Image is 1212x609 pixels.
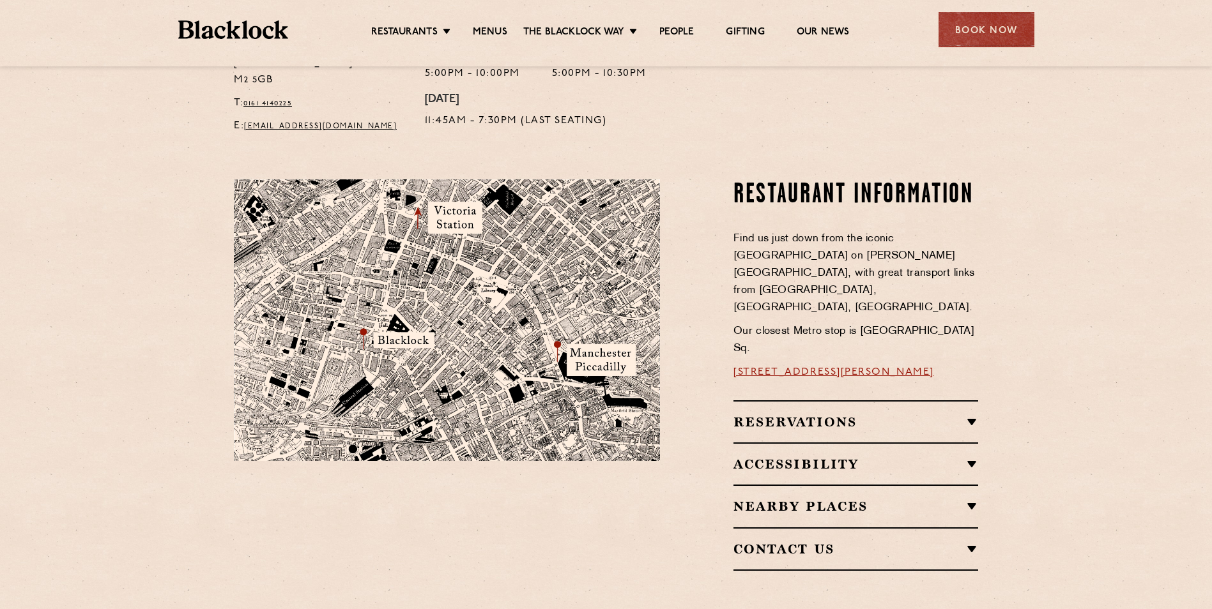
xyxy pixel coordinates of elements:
[733,367,934,377] a: [STREET_ADDRESS][PERSON_NAME]
[523,451,702,571] img: svg%3E
[234,95,406,112] p: T:
[733,234,975,313] span: Find us just down from the iconic [GEOGRAPHIC_DATA] on [PERSON_NAME][GEOGRAPHIC_DATA], with great...
[939,12,1034,47] div: Book Now
[733,326,974,354] span: Our closest Metro stop is [GEOGRAPHIC_DATA] Sq.
[473,26,507,40] a: Menus
[659,26,694,40] a: People
[733,414,978,430] h2: Reservations
[243,100,292,107] a: 0161 4140225
[733,179,978,211] h2: Restaurant Information
[733,456,978,472] h2: Accessibility
[234,118,406,135] p: E:
[425,66,520,82] p: 5:00pm - 10:00pm
[425,113,607,130] p: 11:45am - 7:30pm (Last Seating)
[371,26,438,40] a: Restaurants
[244,123,397,130] a: [EMAIL_ADDRESS][DOMAIN_NAME]
[552,66,647,82] p: 5:00pm - 10:30pm
[523,26,624,40] a: The Blacklock Way
[797,26,850,40] a: Our News
[178,20,289,39] img: BL_Textured_Logo-footer-cropped.svg
[425,93,607,107] h4: [DATE]
[733,541,978,557] h2: Contact Us
[733,499,978,514] h2: Nearby Places
[726,26,764,40] a: Gifting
